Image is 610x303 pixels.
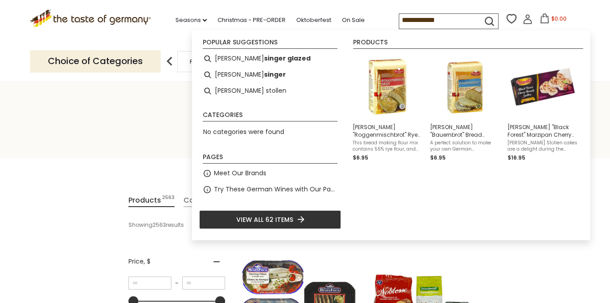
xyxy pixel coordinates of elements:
span: [PERSON_NAME] Stollen cakes are a delight during the holiday season. This 28.4 oz stollen is made... [508,140,578,152]
p: Choice of Categories [30,50,161,72]
button: $0.00 [534,13,572,27]
a: [PERSON_NAME] "Black Forest" Marzipan Cherry Stollen with [PERSON_NAME] in Gift Box 28 oz[PERSON_... [508,54,578,162]
li: Try These German Wines with Our Pastry or Charcuterie [199,182,341,198]
li: Kuchenmeister "Bauernbrot" Bread Baking Mix, 35.2 oz [427,51,504,166]
span: This bread making flour mix contains 55% rye flour, and 45% wheat flour, plus yeast, and barley m... [353,140,423,152]
div: Instant Search Results [192,30,590,240]
h1: Search results [28,120,582,140]
span: $16.95 [508,154,525,161]
a: Christmas - PRE-ORDER [218,15,286,25]
span: [PERSON_NAME] "Bauernbrot" Bread Baking Mix, 35.2 oz [430,123,500,139]
a: Oktoberfest [296,15,331,25]
a: View Products Tab [128,194,175,207]
span: View all 62 items [236,215,293,225]
li: meistersinger [199,67,341,83]
span: $0.00 [551,15,567,22]
li: View all 62 items [199,210,341,229]
span: 2563 [162,194,175,206]
input: Minimum value [128,277,171,290]
li: Kuchenmeister "Black Forest" Marzipan Cherry Stollen with Cherry Brandy in Gift Box 28 oz [504,51,581,166]
a: View Categories Tab [183,194,232,207]
span: A perfect solution to make your own German [PERSON_NAME] bread (Bauernbrot), either in the oven o... [430,140,500,152]
a: Try These German Wines with Our Pastry or Charcuterie [214,184,337,195]
li: Pages [203,154,337,164]
a: Food By Category [190,58,242,65]
span: $6.95 [430,154,446,161]
span: [PERSON_NAME] "Black Forest" Marzipan Cherry Stollen with [PERSON_NAME] in Gift Box 28 oz [508,123,578,139]
span: – [171,279,182,287]
a: Seasons [175,15,207,25]
a: Kuchenmeister Bauernbrot Bread Baking Mix[PERSON_NAME] "Bauernbrot" Bread Baking Mix, 35.2 ozA pe... [430,54,500,162]
span: No categories were found [203,127,284,136]
img: Kuchenmeister Bauernbrot Bread Baking Mix [433,54,498,119]
li: Meet Our Brands [199,165,341,182]
li: Categories [203,112,337,121]
li: Popular suggestions [203,39,337,49]
span: [PERSON_NAME] "Roggenmischbrot" Rye Baking Mix, 26.5 oz [353,123,423,139]
span: , $ [144,257,150,266]
b: singer [264,69,286,80]
a: Kuchenmeister Roggenmischbrot Rye Baking Mix[PERSON_NAME] "Roggenmischbrot" Rye Baking Mix, 26.5 ... [353,54,423,162]
li: meistersinger glazed [199,51,341,67]
img: Kuchenmeister Roggenmischbrot Rye Baking Mix [355,54,420,119]
img: previous arrow [161,52,179,70]
input: Maximum value [182,277,225,290]
li: kuchenmeister stollen [199,83,341,99]
span: Price [128,257,150,266]
li: Products [353,39,583,49]
div: Showing results [128,217,346,233]
b: singer glazed [264,53,311,64]
b: 2563 [153,221,166,229]
a: Meet Our Brands [214,168,266,178]
span: $6.95 [353,154,368,161]
a: On Sale [342,15,365,25]
li: Kuchenmeister "Roggenmischbrot" Rye Baking Mix, 26.5 oz [349,51,427,166]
